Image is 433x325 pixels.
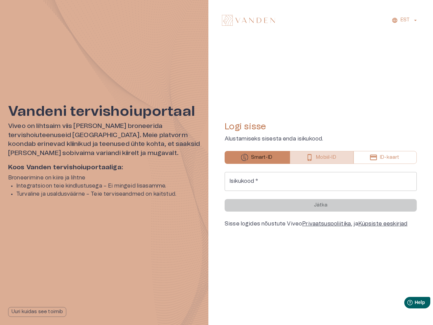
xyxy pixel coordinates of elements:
div: Sisse logides nõustute Viveo , ja [225,220,417,228]
button: Smart-ID [225,151,290,164]
p: EST [401,17,410,24]
p: Uuri kuidas see toimib [12,308,63,316]
button: Uuri kuidas see toimib [8,307,66,317]
a: Privaatsuspoliitika [302,221,351,226]
a: Küpsiste eeskirjad [358,221,408,226]
h4: Logi sisse [225,121,417,132]
button: EST [391,15,419,25]
p: ID-kaart [380,154,399,161]
button: Mobiil-ID [290,151,354,164]
iframe: Help widget launcher [380,294,433,313]
img: Vanden logo [222,15,275,26]
p: Mobiil-ID [316,154,336,161]
button: ID-kaart [354,151,417,164]
p: Alustamiseks sisesta enda isikukood. [225,135,417,143]
p: Smart-ID [251,154,272,161]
